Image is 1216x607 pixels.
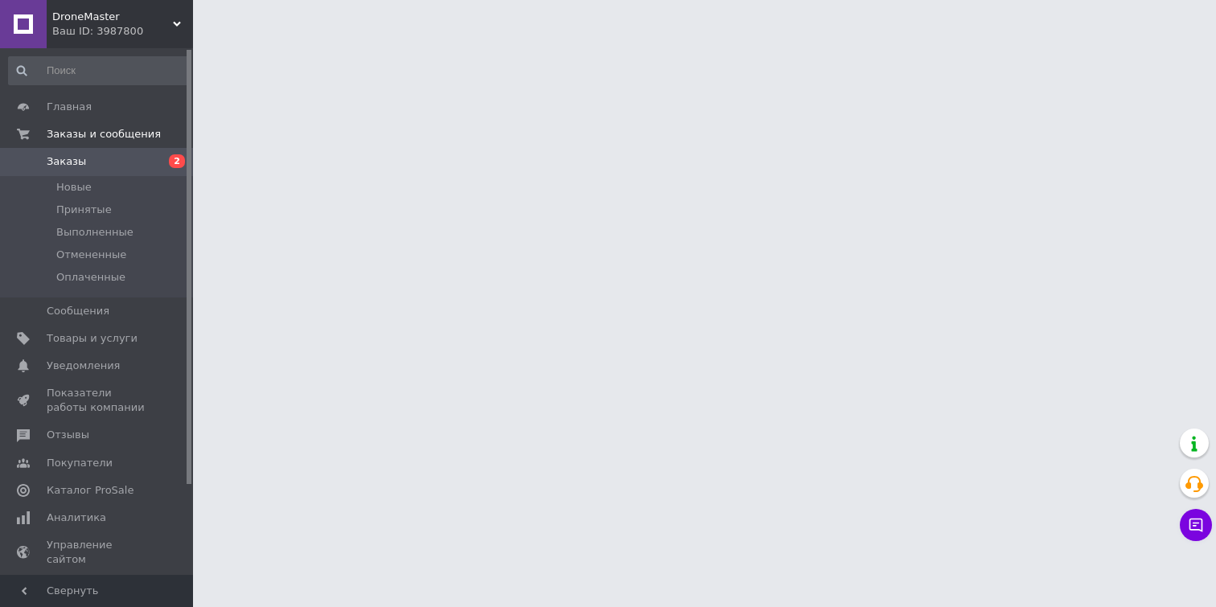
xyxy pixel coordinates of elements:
input: Поиск [8,56,190,85]
span: Управление сайтом [47,538,149,567]
span: Аналитика [47,511,106,525]
span: Товары и услуги [47,331,138,346]
span: Заказы [47,154,86,169]
span: Каталог ProSale [47,483,134,498]
span: DroneMaster [52,10,173,24]
span: Покупатели [47,456,113,470]
span: Выполненные [56,225,134,240]
div: Ваш ID: 3987800 [52,24,193,39]
button: Чат с покупателем [1180,509,1212,541]
span: Оплаченные [56,270,125,285]
span: Принятые [56,203,112,217]
span: Заказы и сообщения [47,127,161,141]
span: Уведомления [47,359,120,373]
span: Отзывы [47,428,89,442]
span: 2 [169,154,185,168]
span: Новые [56,180,92,195]
span: Сообщения [47,304,109,318]
span: Показатели работы компании [47,386,149,415]
span: Отмененные [56,248,126,262]
span: Главная [47,100,92,114]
